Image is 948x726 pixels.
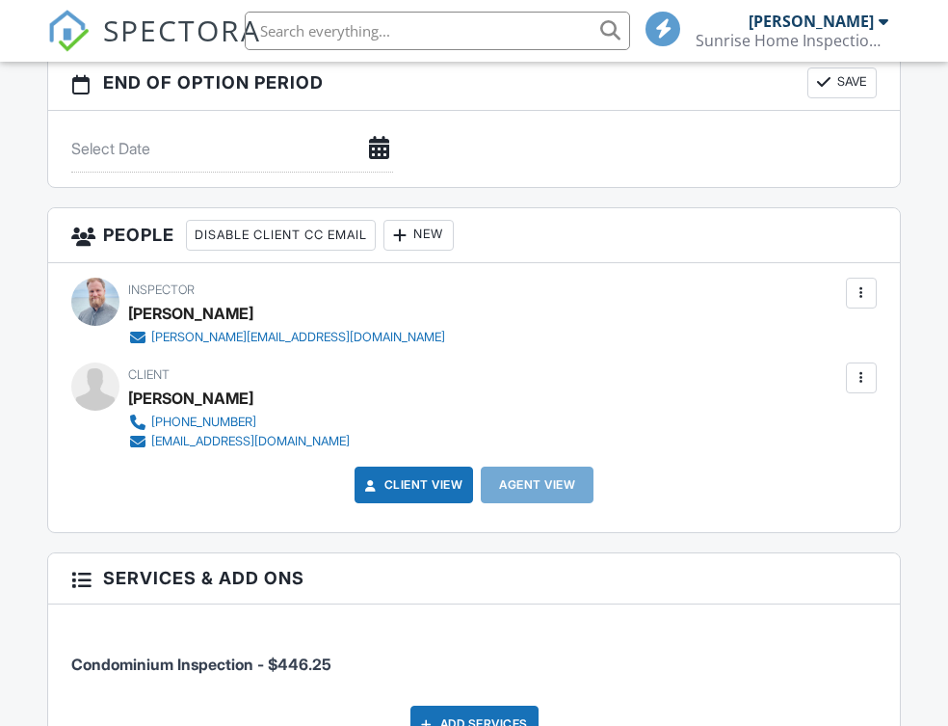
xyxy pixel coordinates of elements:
div: [PHONE_NUMBER] [151,415,256,430]
div: [PERSON_NAME] [749,12,874,31]
span: Condominium Inspection - $446.25 [71,655,331,674]
span: Inspector [128,282,195,297]
li: Service: Condominium Inspection [71,619,877,690]
div: [EMAIL_ADDRESS][DOMAIN_NAME] [151,434,350,449]
a: SPECTORA [47,26,261,67]
a: [EMAIL_ADDRESS][DOMAIN_NAME] [128,432,350,451]
h3: People [48,208,900,263]
input: Select Date [71,125,393,173]
div: Disable Client CC Email [186,220,376,251]
a: [PERSON_NAME][EMAIL_ADDRESS][DOMAIN_NAME] [128,328,445,347]
a: [PHONE_NUMBER] [128,413,350,432]
img: The Best Home Inspection Software - Spectora [47,10,90,52]
div: [PERSON_NAME][EMAIL_ADDRESS][DOMAIN_NAME] [151,330,445,345]
span: SPECTORA [103,10,261,50]
a: Client View [361,475,463,495]
h3: Services & Add ons [48,553,900,604]
div: [PERSON_NAME] [128,299,253,328]
button: Save [807,67,877,98]
span: Client [128,367,170,382]
div: New [383,220,454,251]
div: [PERSON_NAME] [128,384,253,413]
div: Sunrise Home Inspections Ltd. [696,31,888,50]
span: End of Option Period [103,69,324,95]
input: Search everything... [245,12,630,50]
